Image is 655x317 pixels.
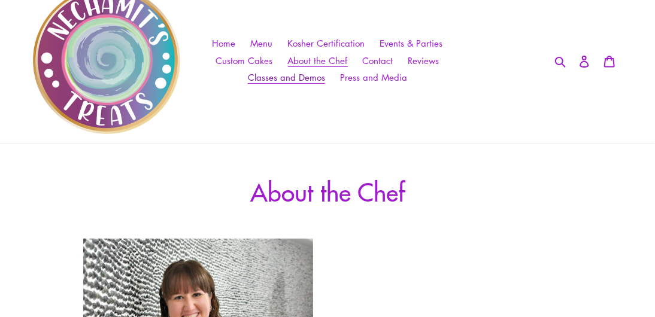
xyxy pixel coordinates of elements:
span: Menu [251,37,273,50]
a: Reviews [402,52,445,69]
a: Home [207,35,242,52]
span: Custom Cakes [216,54,273,67]
h1: About the Chef [83,176,571,206]
span: Kosher Certification [288,37,365,50]
a: Kosher Certification [282,35,371,52]
a: Press and Media [334,69,413,86]
span: Home [213,37,236,50]
a: Contact [357,52,399,69]
a: Menu [245,35,279,52]
a: Events & Parties [374,35,449,52]
span: Press and Media [340,71,407,84]
a: About the Chef [282,52,354,69]
a: Classes and Demos [242,69,331,86]
span: Reviews [408,54,439,67]
span: Contact [363,54,393,67]
span: Classes and Demos [248,71,325,84]
span: Events & Parties [380,37,443,50]
a: Custom Cakes [210,52,279,69]
span: About the Chef [288,54,348,67]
